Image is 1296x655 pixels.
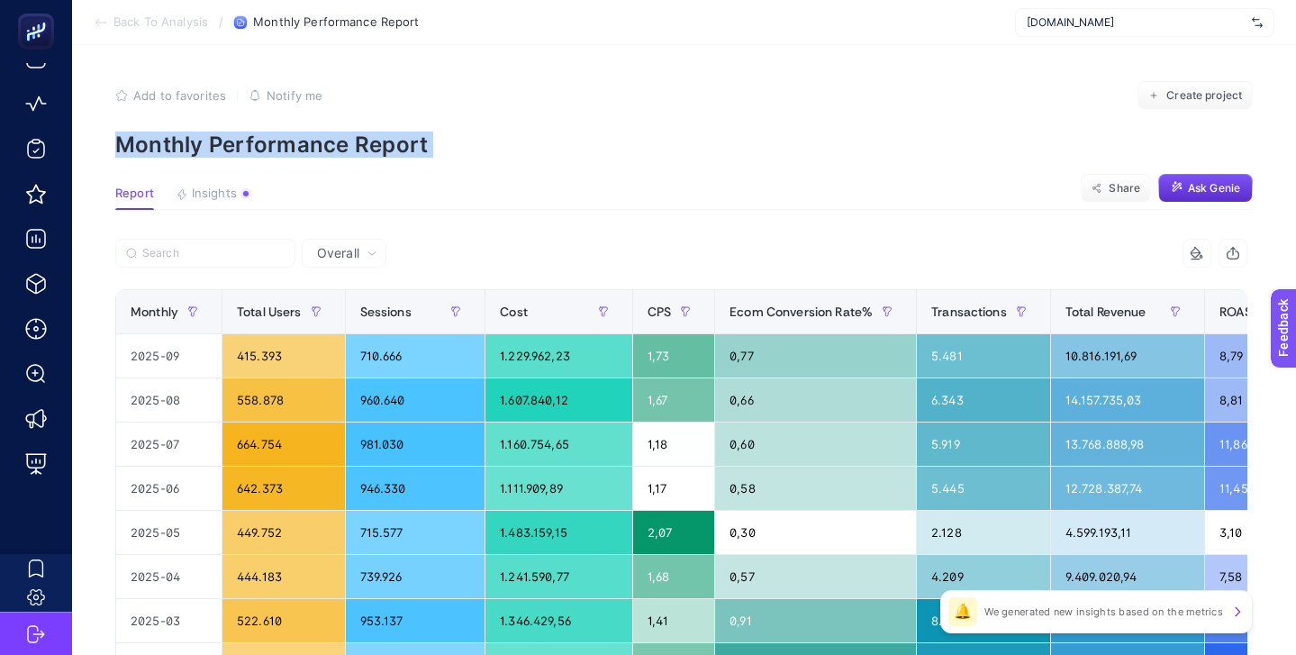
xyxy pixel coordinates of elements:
div: 2.128 [917,511,1050,554]
span: Total Users [237,305,302,319]
div: 710.666 [346,334,485,378]
span: [DOMAIN_NAME] [1027,15,1245,30]
span: / [219,14,223,29]
input: Search [142,247,285,260]
div: 4.209 [917,555,1050,598]
div: 2025-08 [116,378,222,422]
span: Ask Genie [1188,181,1240,196]
div: 5.445 [917,467,1050,510]
div: 3,10 [1205,511,1296,554]
div: 0,77 [715,334,916,378]
div: 2025-09 [116,334,222,378]
div: 1,73 [633,334,714,378]
button: Notify me [249,88,322,103]
span: Report [115,186,154,201]
div: 1.229.962,23 [485,334,631,378]
div: 🔔 [948,597,977,626]
div: 8,79 [1205,334,1296,378]
div: 0,30 [715,511,916,554]
div: 12.728.387,74 [1051,467,1204,510]
span: CPS [648,305,671,319]
button: Share [1081,174,1151,203]
div: 0,60 [715,423,916,466]
div: 522.610 [222,599,345,642]
div: 1.160.754,65 [485,423,631,466]
div: 1.483.159,15 [485,511,631,554]
div: 1,68 [633,555,714,598]
span: Insights [192,186,237,201]
span: ROAS [1219,305,1253,319]
div: 2025-07 [116,423,222,466]
span: Sessions [360,305,412,319]
span: Ecom Conversion Rate% [730,305,873,319]
div: 558.878 [222,378,345,422]
div: 8.635 [917,599,1050,642]
div: 10.816.191,69 [1051,334,1204,378]
div: 0,57 [715,555,916,598]
span: Overall [317,244,359,262]
div: 415.393 [222,334,345,378]
div: 642.373 [222,467,345,510]
div: 449.752 [222,511,345,554]
div: 11,45 [1205,467,1296,510]
span: Monthly Performance Report [253,15,419,30]
button: Create project [1137,81,1253,110]
p: We generated new insights based on the metrics [984,605,1223,619]
div: 739.926 [346,555,485,598]
div: 664.754 [222,423,345,466]
div: 981.030 [346,423,485,466]
span: Monthly [131,305,178,319]
span: Transactions [931,305,1007,319]
div: 946.330 [346,467,485,510]
div: 2,07 [633,511,714,554]
div: 1.346.429,56 [485,599,631,642]
div: 11,86 [1205,423,1296,466]
div: 6.343 [917,378,1050,422]
div: 0,58 [715,467,916,510]
span: Notify me [267,88,322,103]
div: 2025-06 [116,467,222,510]
div: 1.111.909,89 [485,467,631,510]
div: 960.640 [346,378,485,422]
div: 1,41 [633,599,714,642]
div: 4.599.193,11 [1051,511,1204,554]
div: 1,67 [633,378,714,422]
div: 444.183 [222,555,345,598]
span: Total Revenue [1065,305,1146,319]
div: 13.768.888,98 [1051,423,1204,466]
div: 14.157.735,03 [1051,378,1204,422]
span: Add to favorites [133,88,226,103]
div: 2025-03 [116,599,222,642]
div: 2025-05 [116,511,222,554]
span: Feedback [11,5,68,20]
div: 1.241.590,77 [485,555,631,598]
span: Create project [1166,88,1242,103]
div: 5.919 [917,423,1050,466]
p: Monthly Performance Report [115,132,1253,158]
div: 0,91 [715,599,916,642]
span: Share [1109,181,1140,196]
div: 5.481 [917,334,1050,378]
span: Cost [500,305,528,319]
div: 8,81 [1205,378,1296,422]
div: 7,58 [1205,555,1296,598]
div: 0,66 [715,378,916,422]
div: 1,18 [633,423,714,466]
button: Ask Genie [1158,174,1253,203]
div: 1.607.840,12 [485,378,631,422]
img: svg%3e [1252,14,1263,32]
div: 2025-04 [116,555,222,598]
div: 9.409.020,94 [1051,555,1204,598]
div: 953.137 [346,599,485,642]
span: Back To Analysis [113,15,208,30]
div: 715.577 [346,511,485,554]
button: Add to favorites [115,88,226,103]
div: 1,17 [633,467,714,510]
